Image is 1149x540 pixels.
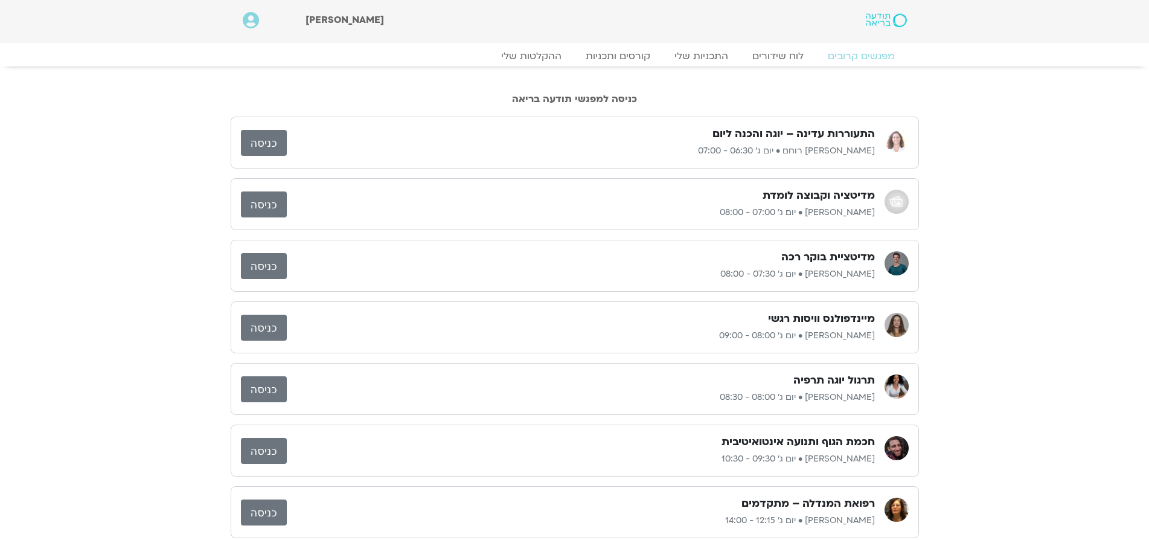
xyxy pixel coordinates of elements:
[243,50,907,62] nav: Menu
[241,376,287,402] a: כניסה
[287,329,875,343] p: [PERSON_NAME] • יום ג׳ 08:00 - 09:00
[241,438,287,464] a: כניסה
[768,312,875,326] h3: מיינדפולנס וויסות רגשי
[885,436,909,460] img: בן קמינסקי
[574,50,662,62] a: קורסים ותכניות
[241,315,287,341] a: כניסה
[241,191,287,217] a: כניסה
[816,50,907,62] a: מפגשים קרובים
[722,435,875,449] h3: חכמת הגוף ותנועה אינטואיטיבית
[763,188,875,203] h3: מדיטציה וקבוצה לומדת
[287,452,875,466] p: [PERSON_NAME] • יום ג׳ 09:30 - 10:30
[287,513,875,528] p: [PERSON_NAME] • יום ג׳ 12:15 - 14:00
[306,13,384,27] span: [PERSON_NAME]
[885,128,909,152] img: אורנה סמלסון רוחם
[885,313,909,337] img: הילן נבות
[712,127,875,141] h3: התעוררות עדינה – יוגה והכנה ליום
[241,500,287,526] a: כניסה
[287,267,875,281] p: [PERSON_NAME] • יום ג׳ 07:30 - 08:00
[287,144,875,158] p: [PERSON_NAME] רוחם • יום ג׳ 06:30 - 07:00
[662,50,740,62] a: התכניות שלי
[231,94,919,104] h2: כניסה למפגשי תודעה בריאה
[287,390,875,405] p: [PERSON_NAME] • יום ג׳ 08:00 - 08:30
[287,205,875,220] p: [PERSON_NAME] • יום ג׳ 07:00 - 08:00
[489,50,574,62] a: ההקלטות שלי
[885,251,909,275] img: אורי דאובר
[793,373,875,388] h3: תרגול יוגה תרפיה
[885,374,909,399] img: ענת קדר
[781,250,875,265] h3: מדיטציית בוקר רכה
[885,190,909,214] img: אודי שפריר
[740,50,816,62] a: לוח שידורים
[741,497,875,511] h3: רפואת המנדלה – מתקדמים
[241,253,287,279] a: כניסה
[885,498,909,522] img: רונית הולנדר
[241,130,287,156] a: כניסה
